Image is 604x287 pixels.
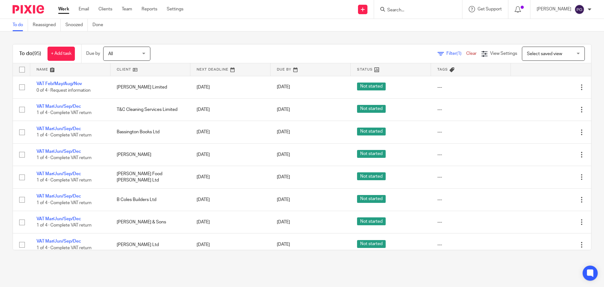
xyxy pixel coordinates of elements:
a: VAT Mar/Jun/Sep/Dec [36,172,81,176]
span: (95) [32,51,41,56]
a: Settings [167,6,183,12]
a: VAT Mar/Jun/Sep/Dec [36,194,81,198]
span: [DATE] [277,107,290,112]
td: [DATE] [190,143,271,166]
div: --- [437,84,505,90]
h1: To do [19,50,41,57]
div: --- [437,129,505,135]
td: [PERSON_NAME] Ltd [110,233,191,256]
td: [DATE] [190,98,271,121]
a: Reports [142,6,157,12]
td: T&C Cleaning Services Limited [110,98,191,121]
div: --- [437,106,505,113]
img: svg%3E [574,4,584,14]
a: VAT Mar/Jun/Sep/Dec [36,127,81,131]
span: Not started [357,195,386,203]
a: VAT Mar/Jun/Sep/Dec [36,239,81,244]
a: VAT Feb/May/Aug/Nov [36,82,82,86]
span: View Settings [490,51,517,56]
a: Clients [98,6,112,12]
td: [DATE] [190,121,271,143]
td: [DATE] [190,166,271,188]
td: [DATE] [190,188,271,211]
span: Not started [357,128,386,135]
span: (1) [456,51,461,56]
span: 0 of 4 · Request information [36,88,91,93]
span: Select saved view [527,52,562,56]
span: [DATE] [277,85,290,89]
td: Bassington Books Ltd [110,121,191,143]
td: [DATE] [190,211,271,233]
div: --- [437,242,505,248]
div: --- [437,152,505,158]
td: [PERSON_NAME] Limited [110,76,191,98]
div: --- [437,197,505,203]
a: To do [13,19,28,31]
td: [PERSON_NAME] & Sons [110,211,191,233]
a: Snoozed [65,19,88,31]
div: --- [437,174,505,180]
span: [DATE] [277,130,290,134]
div: --- [437,219,505,225]
span: 1 of 4 · Complete VAT return [36,156,92,160]
a: + Add task [48,47,75,61]
span: 1 of 4 · Complete VAT return [36,111,92,115]
a: Email [79,6,89,12]
td: [PERSON_NAME] Food [PERSON_NAME] Ltd [110,166,191,188]
span: [DATE] [277,243,290,247]
a: Done [92,19,108,31]
img: Pixie [13,5,44,14]
span: Not started [357,217,386,225]
a: Clear [466,51,477,56]
p: Due by [86,50,100,57]
span: 1 of 4 · Complete VAT return [36,133,92,138]
span: Not started [357,240,386,248]
td: [DATE] [190,76,271,98]
span: 1 of 4 · Complete VAT return [36,223,92,227]
td: [PERSON_NAME] [110,143,191,166]
span: 1 of 4 · Complete VAT return [36,246,92,250]
span: Tags [437,68,448,71]
a: VAT Mar/Jun/Sep/Dec [36,104,81,109]
span: Not started [357,172,386,180]
span: [DATE] [277,175,290,179]
td: [DATE] [190,233,271,256]
span: [DATE] [277,198,290,202]
span: All [108,52,113,56]
p: [PERSON_NAME] [537,6,571,12]
a: VAT Mar/Jun/Sep/Dec [36,149,81,154]
a: Work [58,6,69,12]
span: Not started [357,150,386,158]
span: 1 of 4 · Complete VAT return [36,201,92,205]
span: Get Support [478,7,502,11]
span: Filter [446,51,466,56]
span: [DATE] [277,220,290,224]
a: Team [122,6,132,12]
span: [DATE] [277,152,290,157]
span: Not started [357,83,386,90]
td: B Coles Builders Ltd [110,188,191,211]
span: Not started [357,105,386,113]
span: 1 of 4 · Complete VAT return [36,178,92,183]
input: Search [387,8,443,13]
a: VAT Mar/Jun/Sep/Dec [36,217,81,221]
a: Reassigned [33,19,61,31]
